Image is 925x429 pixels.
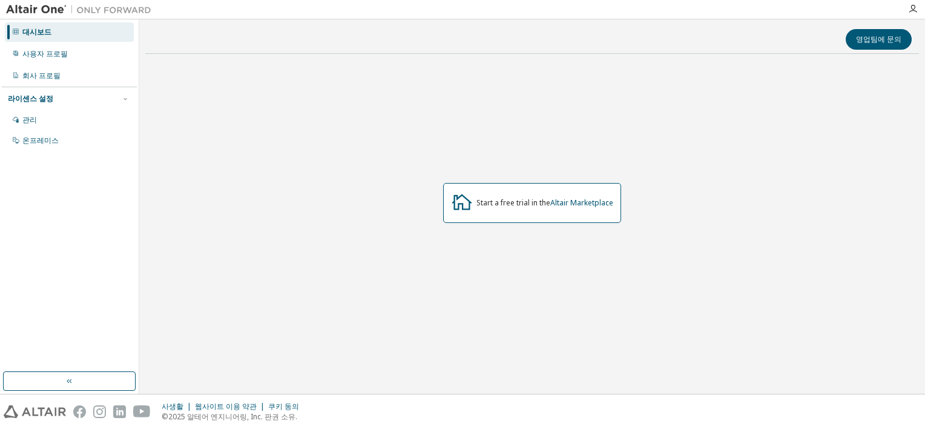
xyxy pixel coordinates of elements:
[162,411,306,422] p: ©
[22,27,51,37] div: 대시보드
[22,71,61,81] div: 회사 프로필
[846,29,912,50] button: 영업팀에 문의
[195,402,268,411] div: 웹사이트 이용 약관
[162,402,195,411] div: 사생활
[113,405,126,418] img: linkedin.svg
[550,198,613,208] a: Altair Marketplace
[476,198,613,208] div: Start a free trial in the
[93,405,106,418] img: instagram.svg
[133,405,151,418] img: youtube.svg
[168,411,297,422] font: 2025 알테어 엔지니어링, Inc. 판권 소유.
[73,405,86,418] img: facebook.svg
[6,4,157,16] img: 알테어 원
[4,405,66,418] img: altair_logo.svg
[22,136,59,145] div: 온프레미스
[22,115,37,125] div: 관리
[268,402,306,411] div: 쿠키 동의
[22,49,68,59] div: 사용자 프로필
[8,94,53,104] div: 라이센스 설정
